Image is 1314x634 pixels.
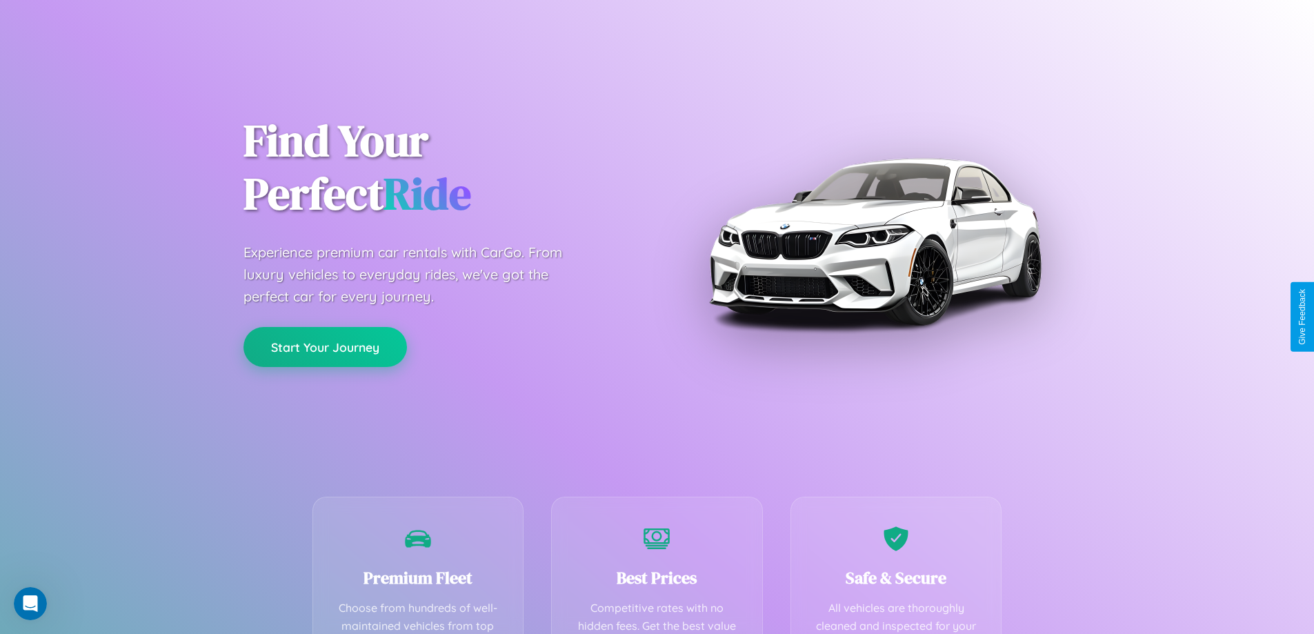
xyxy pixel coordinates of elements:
iframe: Intercom live chat [14,587,47,620]
div: Give Feedback [1297,289,1307,345]
h3: Best Prices [573,566,741,589]
img: Premium BMW car rental vehicle [702,69,1047,414]
span: Ride [384,164,471,224]
h3: Safe & Secure [812,566,981,589]
h1: Find Your Perfect [243,115,637,221]
p: Experience premium car rentals with CarGo. From luxury vehicles to everyday rides, we've got the ... [243,241,588,308]
h3: Premium Fleet [334,566,503,589]
button: Start Your Journey [243,327,407,367]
